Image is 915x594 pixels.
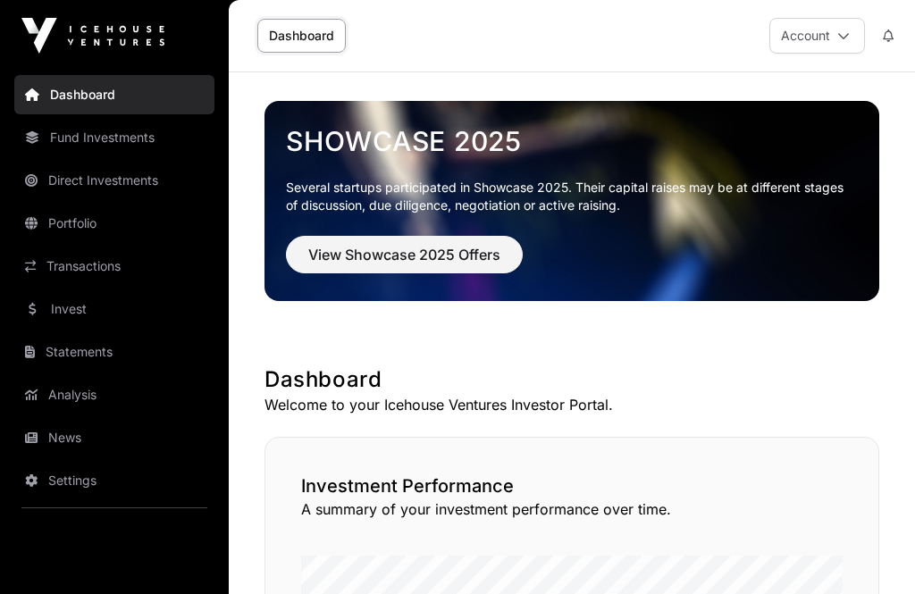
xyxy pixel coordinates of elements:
a: Showcase 2025 [286,125,858,157]
a: Analysis [14,375,214,414]
iframe: Chat Widget [826,508,915,594]
p: A summary of your investment performance over time. [301,498,843,520]
span: View Showcase 2025 Offers [308,244,500,265]
p: Welcome to your Icehouse Ventures Investor Portal. [264,394,879,415]
a: Dashboard [14,75,214,114]
a: View Showcase 2025 Offers [286,254,523,272]
a: Settings [14,461,214,500]
a: Transactions [14,247,214,286]
a: Dashboard [257,19,346,53]
img: Icehouse Ventures Logo [21,18,164,54]
a: Portfolio [14,204,214,243]
img: Showcase 2025 [264,101,879,301]
button: View Showcase 2025 Offers [286,236,523,273]
a: Direct Investments [14,161,214,200]
a: Invest [14,289,214,329]
a: News [14,418,214,457]
a: Statements [14,332,214,372]
a: Fund Investments [14,118,214,157]
p: Several startups participated in Showcase 2025. Their capital raises may be at different stages o... [286,179,858,214]
button: Account [769,18,865,54]
h2: Investment Performance [301,473,843,498]
h1: Dashboard [264,365,879,394]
